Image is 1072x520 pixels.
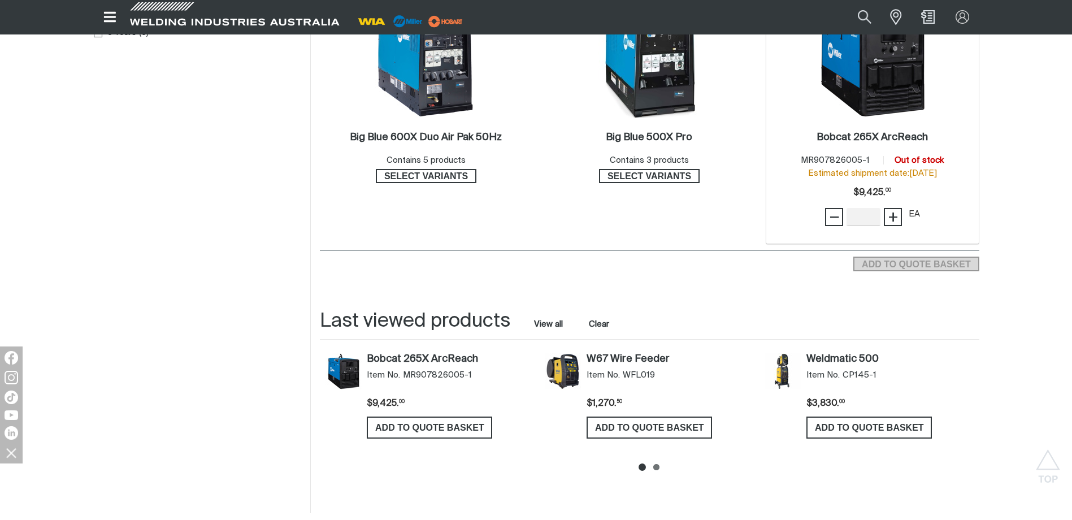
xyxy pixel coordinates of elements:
[5,410,18,420] img: YouTube
[623,370,655,381] span: WFL019
[853,257,979,271] button: Add selected products to the shopping cart
[806,399,845,408] span: $3,830.
[403,370,472,381] span: MR907826005-1
[587,399,622,408] span: $1,270.
[919,10,937,24] a: Shopping cart (0 product(s))
[387,154,466,167] div: Contains 5 products
[829,207,840,227] span: −
[399,400,405,404] sup: 00
[853,181,891,204] span: $9,425.
[886,188,891,193] sup: 00
[617,400,622,404] sup: 50
[765,353,801,389] img: Weldmatic 500
[808,169,937,177] span: Estimated shipment date: [DATE]
[587,398,753,410] div: Price
[425,17,466,25] a: miller
[350,131,502,144] a: Big Blue 600X Duo Air Pak 50Hz
[606,131,692,144] a: Big Blue 500X Pro
[325,353,362,389] img: Bobcat 265X ArcReach
[367,399,405,408] span: $9,425.
[587,417,712,439] button: Add W67 Wire Feeder to the shopping cart
[587,317,612,332] button: Clear all last viewed products
[759,351,979,441] article: Weldmatic 500 (CP145-1)
[610,154,689,167] div: Contains 3 products
[808,421,931,435] span: ADD TO QUOTE BASKET
[350,132,502,142] h2: Big Blue 600X Duo Air Pak 50Hz
[425,13,466,30] img: miller
[368,421,491,435] span: ADD TO QUOTE BASKET
[539,351,759,441] article: W67 Wire Feeder (WFL019)
[806,398,973,410] div: Price
[5,426,18,440] img: LinkedIn
[5,371,18,384] img: Instagram
[367,417,492,439] button: Add Bobcat 265X ArcReach to the shopping cart
[806,353,973,366] a: Weldmatic 500
[853,181,891,204] div: Price
[367,398,533,410] div: Price
[806,417,932,439] button: Add Weldmatic 500 to the shopping cart
[801,156,870,164] span: MR907826005-1
[320,351,540,441] article: Bobcat 265X ArcReach (MR907826005-1)
[817,131,928,144] a: Bobcat 265X ArcReach
[888,207,899,227] span: +
[909,208,920,221] div: EA
[2,443,21,462] img: hide socials
[587,370,620,381] span: Item No.
[854,257,978,271] span: ADD TO QUOTE BASKET
[5,351,18,365] img: Facebook
[376,169,476,184] a: Select variants of Big Blue 600X Duo Air Pak 50Hz
[377,169,475,184] span: Select variants
[806,370,840,381] span: Item No.
[845,5,884,30] button: Search products
[587,353,753,366] a: W67 Wire Feeder
[545,353,581,389] img: W67 Wire Feeder
[5,391,18,404] img: TikTok
[606,132,692,142] h2: Big Blue 500X Pro
[843,370,876,381] span: CP145-1
[600,169,698,184] span: Select variants
[895,156,944,164] span: Out of stock
[1035,449,1061,475] button: Scroll to top
[367,370,400,381] span: Item No.
[588,421,711,435] span: ADD TO QUOTE BASKET
[599,169,700,184] a: Select variants of Big Blue 500X Pro
[367,353,533,366] a: Bobcat 265X ArcReach
[853,253,979,271] section: Add to cart control
[817,132,928,142] h2: Bobcat 265X ArcReach
[839,400,845,404] sup: 00
[320,309,510,334] h2: Last viewed products
[831,5,884,30] input: Product name or item number...
[534,319,563,330] a: View all last viewed products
